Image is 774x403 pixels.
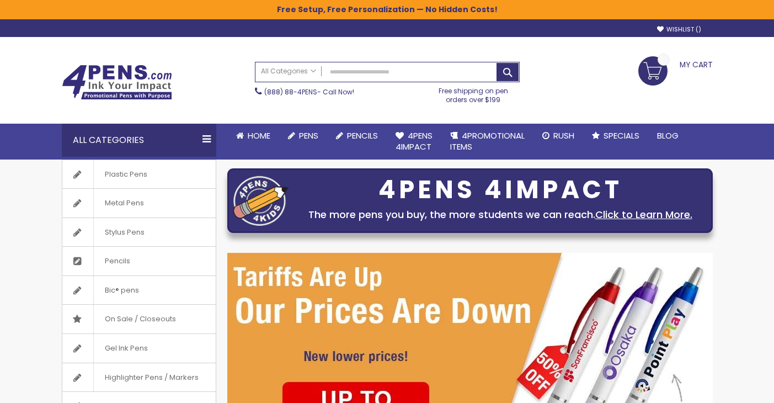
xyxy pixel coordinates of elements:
[255,62,322,81] a: All Categories
[427,82,520,104] div: Free shipping on pen orders over $199
[299,130,318,141] span: Pens
[62,65,172,100] img: 4Pens Custom Pens and Promotional Products
[62,305,216,333] a: On Sale / Closeouts
[657,25,701,34] a: Wishlist
[62,189,216,218] a: Metal Pens
[62,124,216,157] div: All Categories
[327,124,387,148] a: Pencils
[396,130,433,152] span: 4Pens 4impact
[387,124,441,160] a: 4Pens4impact
[264,87,354,97] span: - Call Now!
[450,130,525,152] span: 4PROMOTIONAL ITEMS
[227,124,279,148] a: Home
[93,247,141,275] span: Pencils
[441,124,533,160] a: 4PROMOTIONALITEMS
[62,218,216,247] a: Stylus Pens
[279,124,327,148] a: Pens
[93,334,159,363] span: Gel Ink Pens
[595,208,692,221] a: Click to Learn More.
[604,130,639,141] span: Specials
[93,160,158,189] span: Plastic Pens
[62,276,216,305] a: Bic® pens
[93,363,210,392] span: Highlighter Pens / Markers
[553,130,574,141] span: Rush
[648,124,687,148] a: Blog
[248,130,270,141] span: Home
[347,130,378,141] span: Pencils
[62,363,216,392] a: Highlighter Pens / Markers
[233,176,289,226] img: four_pen_logo.png
[93,305,187,333] span: On Sale / Closeouts
[93,218,156,247] span: Stylus Pens
[294,207,707,222] div: The more pens you buy, the more students we can reach.
[583,124,648,148] a: Specials
[62,160,216,189] a: Plastic Pens
[62,247,216,275] a: Pencils
[264,87,317,97] a: (888) 88-4PENS
[93,189,155,218] span: Metal Pens
[62,334,216,363] a: Gel Ink Pens
[261,67,316,76] span: All Categories
[93,276,150,305] span: Bic® pens
[657,130,679,141] span: Blog
[533,124,583,148] a: Rush
[294,178,707,201] div: 4PENS 4IMPACT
